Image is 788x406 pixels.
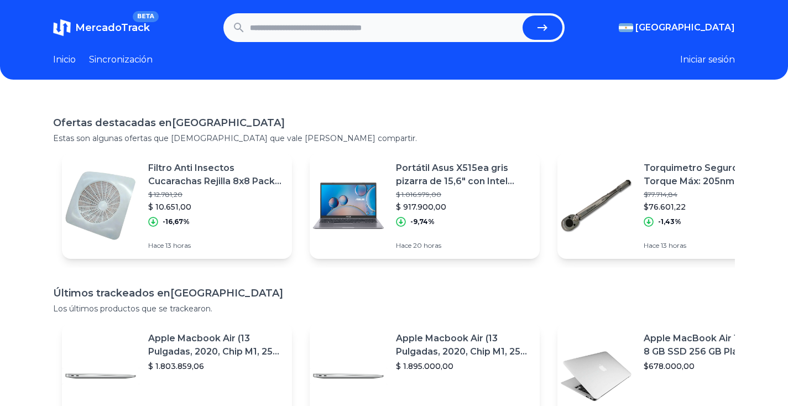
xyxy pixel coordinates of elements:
[53,19,150,37] a: MercadoTrackBETA
[396,241,411,249] font: Hace
[53,53,76,66] a: Inicio
[310,167,387,244] img: Imagen destacada
[557,153,787,259] a: Imagen destacadaTorquimetro Seguro 1/2 Torque Máx: 205nm (21kg ) [GEOGRAPHIC_DATA] 45cm$77.714,84...
[644,241,659,249] font: Hace
[557,167,635,244] img: Imagen destacada
[53,304,212,314] font: Los últimos productos que se trackearon.
[644,361,695,371] font: $678.000,00
[619,21,735,34] button: [GEOGRAPHIC_DATA]
[172,117,285,129] font: [GEOGRAPHIC_DATA]
[413,241,441,249] font: 20 horas
[410,217,435,226] font: -9,74%
[53,133,417,143] font: Estas son algunas ofertas que [DEMOGRAPHIC_DATA] que vale [PERSON_NAME] compartir.
[644,202,686,212] font: $76.601,22
[644,163,772,200] font: Torquimetro Seguro 1/2 Torque Máx: 205nm (21kg ) [GEOGRAPHIC_DATA] 45cm
[644,190,677,199] font: $77.714,84
[137,13,154,20] font: BETA
[661,241,686,249] font: 13 horas
[635,22,735,33] font: [GEOGRAPHIC_DATA]
[62,167,139,244] img: Imagen destacada
[680,53,735,66] button: Iniciar sesión
[89,53,153,66] a: Sincronización
[163,217,190,226] font: -16,67%
[658,217,681,226] font: -1,43%
[680,54,735,65] font: Iniciar sesión
[53,19,71,37] img: MercadoTrack
[396,163,526,240] font: Portátil Asus X515ea gris pizarra de 15,6" con Intel Core i5 1135g7, 8 GB de RAM, SSD de 256 GB, ...
[62,153,292,259] a: Imagen destacadaFiltro Anti Insectos Cucarachas Rejilla 8x8 Pack X10 Unid$ 12.781,20$ 10.651,00-1...
[310,153,540,259] a: Imagen destacadaPortátil Asus X515ea gris pizarra de 15,6" con Intel Core i5 1135g7, 8 GB de RAM,...
[170,287,283,299] font: [GEOGRAPHIC_DATA]
[148,190,182,199] font: $ 12.781,20
[53,54,76,65] font: Inicio
[396,202,446,212] font: $ 917.900,00
[396,190,441,199] font: $ 1.016.979,00
[148,202,191,212] font: $ 10.651,00
[148,241,164,249] font: Hace
[53,117,172,129] font: Ofertas destacadas en
[75,22,150,34] font: MercadoTrack
[89,54,153,65] font: Sincronización
[165,241,191,249] font: 13 horas
[396,333,527,383] font: Apple Macbook Air (13 Pulgadas, 2020, Chip M1, 256 Gb De Ssd, 8 Gb De Ram) - Plata
[644,333,779,357] font: Apple MacBook Air 13 Core I5 ​​8 GB SSD 256 GB Plata
[148,361,204,371] font: $ 1.803.859,06
[148,333,279,383] font: Apple Macbook Air (13 Pulgadas, 2020, Chip M1, 256 Gb De Ssd, 8 Gb De Ram) - Plata
[148,163,281,200] font: Filtro Anti Insectos Cucarachas Rejilla 8x8 Pack X10 Unid
[53,287,170,299] font: Últimos trackeados en
[619,23,633,32] img: Argentina
[396,361,453,371] font: $ 1.895.000,00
